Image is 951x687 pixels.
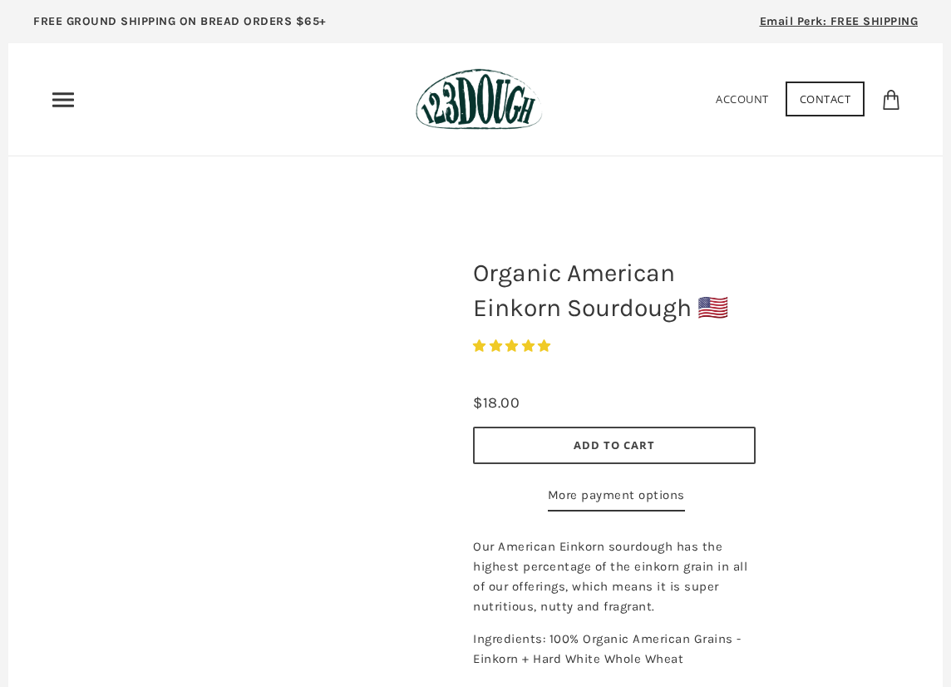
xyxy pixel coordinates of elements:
nav: Primary [50,86,76,113]
span: Email Perk: FREE SHIPPING [760,14,919,28]
span: Ingredients: 100% Organic American Grains - Einkorn + Hard White Whole Wheat [473,631,742,666]
span: Our American Einkorn sourdough has the highest percentage of the einkorn grain in all of our offe... [473,539,747,614]
a: Organic American Einkorn Sourdough 🇺🇸 [46,240,407,601]
img: 123Dough Bakery [416,68,543,131]
a: Account [716,91,769,106]
h1: Organic American Einkorn Sourdough 🇺🇸 [461,247,768,334]
div: $18.00 [473,391,520,415]
p: FREE GROUND SHIPPING ON BREAD ORDERS $65+ [33,12,327,31]
a: FREE GROUND SHIPPING ON BREAD ORDERS $65+ [8,8,352,43]
button: Add to Cart [473,427,756,464]
span: Add to Cart [574,437,655,452]
a: More payment options [548,485,685,512]
a: Email Perk: FREE SHIPPING [735,8,944,43]
span: 4.95 stars [473,339,554,353]
a: Contact [786,82,865,116]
